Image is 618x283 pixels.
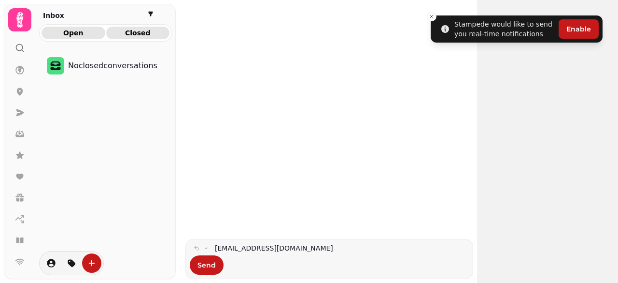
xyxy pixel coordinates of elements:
button: Send [190,255,224,275]
div: Stampede would like to send you real-time notifications [454,19,555,39]
button: Close toast [427,12,436,21]
button: tag-thread [62,253,81,273]
span: Send [197,262,216,268]
p: No closed conversations [68,60,157,72]
button: Open [42,27,105,39]
span: Closed [114,30,162,36]
button: filter [145,8,156,20]
button: Closed [106,27,170,39]
span: Open [49,30,98,36]
button: create-convo [82,253,101,273]
a: [EMAIL_ADDRESS][DOMAIN_NAME] [215,243,333,253]
h2: Inbox [43,11,64,20]
button: Enable [559,19,599,39]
